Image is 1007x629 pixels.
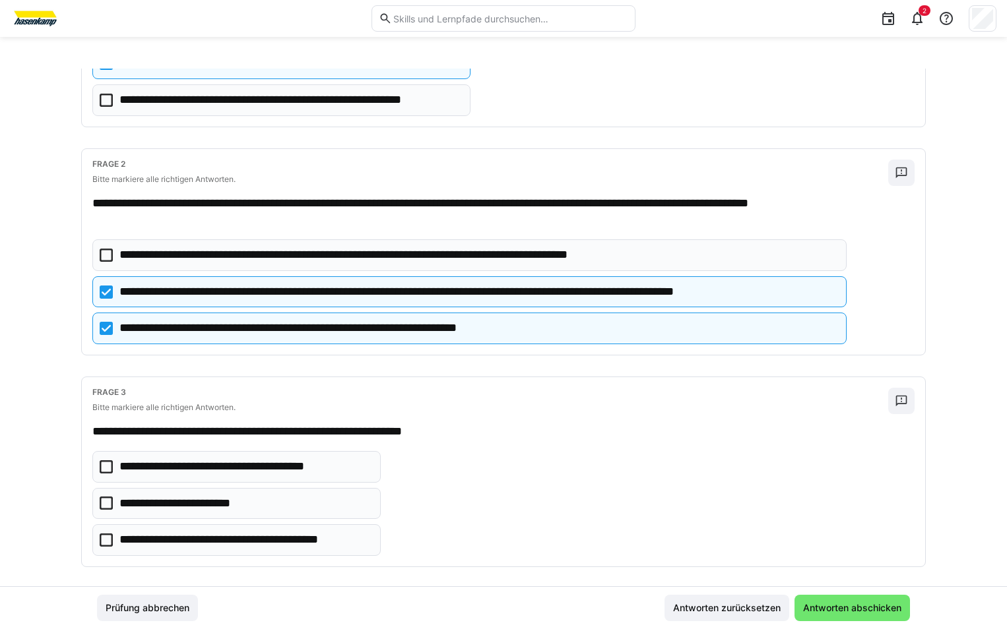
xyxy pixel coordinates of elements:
button: Antworten zurücksetzen [665,595,789,621]
p: Bitte markiere alle richtigen Antworten. [92,402,888,413]
button: Antworten abschicken [795,595,910,621]
span: 2 [923,7,926,15]
input: Skills und Lernpfade durchsuchen… [392,13,628,24]
h4: Frage 3 [92,388,888,397]
span: Prüfung abbrechen [104,601,191,614]
p: Bitte markiere alle richtigen Antworten. [92,174,888,185]
span: Antworten zurücksetzen [671,601,783,614]
span: Antworten abschicken [801,601,903,614]
button: Prüfung abbrechen [97,595,198,621]
h4: Frage 2 [92,160,888,169]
